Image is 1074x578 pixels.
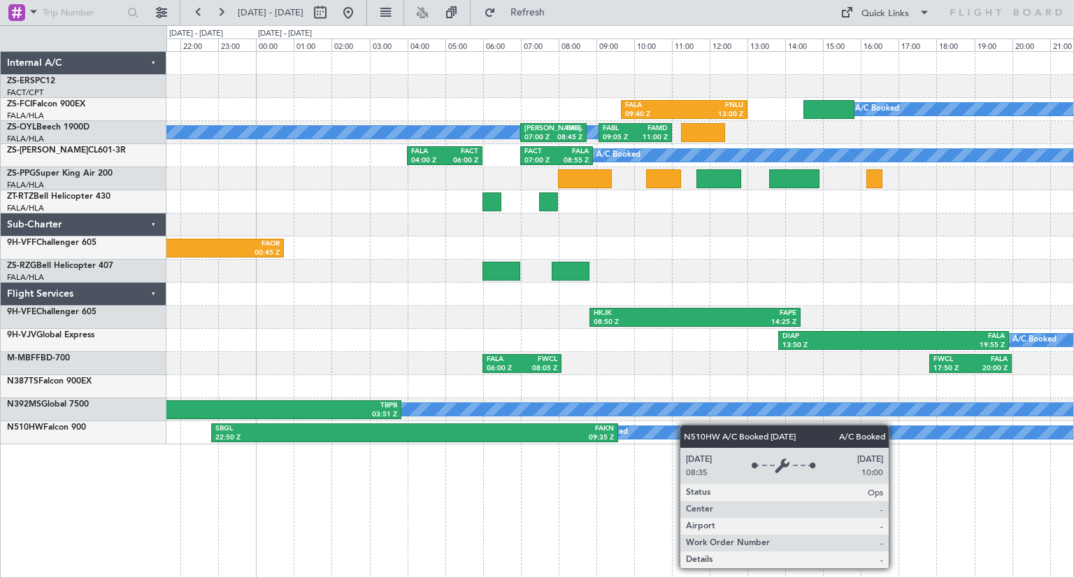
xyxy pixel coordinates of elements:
div: 19:00 [975,38,1012,51]
span: Refresh [499,8,557,17]
a: ZS-[PERSON_NAME]CL601-3R [7,146,126,155]
div: FAPE [695,309,796,318]
a: ZS-OYLBeech 1900D [7,123,89,132]
div: 14:25 Z [695,318,796,327]
div: [PERSON_NAME] [524,124,554,134]
div: [DATE] - [DATE] [258,28,312,40]
div: FABL [603,124,635,134]
a: FALA/HLA [7,203,44,213]
span: 9H-VFE [7,308,36,316]
div: FALA [557,147,589,157]
div: 19:55 Z [894,341,1005,351]
div: FWCL [522,355,557,365]
div: 08:05 Z [522,364,557,374]
span: ZS-OYL [7,123,36,132]
a: N510HWFalcon 900 [7,423,86,432]
span: ZS-FCI [7,100,32,108]
div: 08:55 Z [557,156,589,166]
div: 22:00 [180,38,218,51]
div: 03:00 [370,38,408,51]
div: A/C Booked [855,99,899,120]
span: M-MBFF [7,354,41,362]
a: FALA/HLA [7,180,44,190]
div: FAKN [415,424,614,434]
div: 09:35 Z [415,433,614,443]
span: N510HW [7,423,43,432]
a: N392MSGlobal 7500 [7,400,89,409]
div: SBGL [215,424,415,434]
div: FAOR [142,239,280,249]
div: FACT [445,147,478,157]
a: 9H-VFFChallenger 605 [7,239,96,247]
div: 13:50 Z [782,341,894,351]
a: ZS-RZGBell Helicopter 407 [7,262,113,270]
div: 00:00 [256,38,294,51]
div: 01:00 [294,38,331,51]
div: 17:00 [898,38,936,51]
div: FAMD [635,124,667,134]
div: 18:00 [936,38,974,51]
div: Quick Links [861,7,909,21]
button: Refresh [478,1,561,24]
a: ZT-RTZBell Helicopter 430 [7,192,110,201]
div: 14:00 [785,38,823,51]
div: [DATE] - [DATE] [169,28,223,40]
div: 08:45 Z [553,133,582,143]
div: FNLU [684,101,743,111]
div: 10:00 [634,38,672,51]
div: HKJK [594,309,695,318]
div: A/C Booked [596,145,640,166]
div: 04:00 Z [411,156,445,166]
a: N387TSFalcon 900EX [7,377,92,386]
div: 07:00 Z [524,133,554,143]
span: ZS-[PERSON_NAME] [7,146,88,155]
div: 11:00 [672,38,710,51]
a: FACT/CPT [7,87,43,98]
div: 05:00 [445,38,483,51]
span: ZS-ERS [7,77,35,85]
div: 09:40 Z [625,110,684,120]
div: 03:51 Z [179,410,397,420]
div: 22:50 Z [215,433,415,443]
div: DIAP [782,332,894,341]
a: 9H-VFEChallenger 605 [7,308,96,316]
div: 12:00 [710,38,747,51]
div: FALA [971,355,1008,365]
span: [DATE] - [DATE] [238,6,303,19]
div: FACT [524,147,557,157]
div: FALA [894,332,1005,341]
div: 08:00 [559,38,596,51]
span: N392MS [7,400,41,409]
div: 20:00 Z [971,364,1008,374]
a: FALA/HLA [7,272,44,283]
span: ZS-RZG [7,262,36,270]
div: A/C Booked [1012,330,1057,351]
div: FALA [487,355,522,365]
div: FWCL [933,355,971,365]
div: 00:45 Z [142,248,280,258]
a: ZS-FCIFalcon 900EX [7,100,85,108]
a: FALA/HLA [7,111,44,121]
div: FABL [553,124,582,134]
div: 15:00 [823,38,861,51]
input: Trip Number [43,2,123,23]
span: ZS-PPG [7,169,36,178]
div: 23:00 [218,38,256,51]
a: 9H-VJVGlobal Express [7,331,94,339]
a: M-MBFFBD-700 [7,354,70,362]
div: 02:00 [331,38,369,51]
div: 13:00 Z [684,110,743,120]
span: ZT-RTZ [7,192,34,201]
div: 07:00 [521,38,559,51]
div: FALA [411,147,445,157]
div: 06:00 Z [445,156,478,166]
div: 09:05 Z [603,133,635,143]
a: ZS-PPGSuper King Air 200 [7,169,113,178]
div: 04:00 [408,38,445,51]
div: 06:00 Z [487,364,522,374]
div: 09:00 [596,38,634,51]
div: 11:00 Z [635,133,667,143]
span: 9H-VFF [7,239,36,247]
a: ZS-ERSPC12 [7,77,55,85]
div: 16:00 [861,38,898,51]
